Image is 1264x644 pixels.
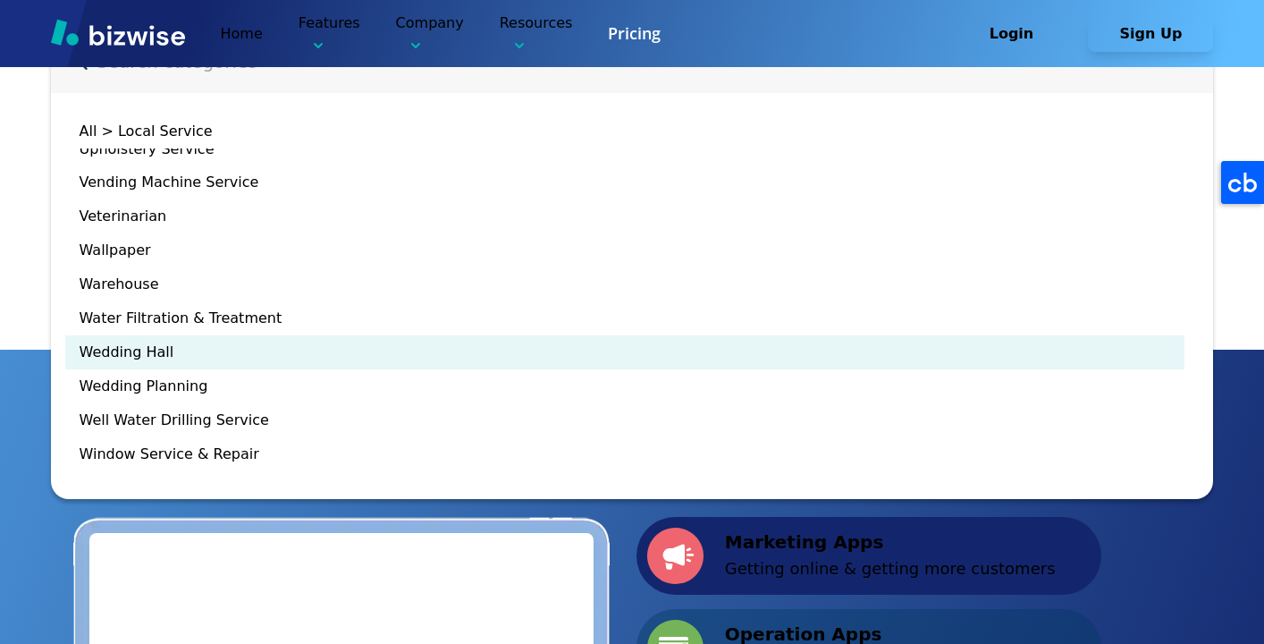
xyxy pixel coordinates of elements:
p: > Local Service [80,122,1185,141]
div: Wallpaper [65,233,1185,267]
p: Water Filtration & Treatment [80,309,1185,328]
p: Warehouse [80,275,1185,294]
a: Home [221,25,263,42]
p: Marketing Apps [725,529,1056,555]
a: Login [948,25,1088,42]
p: Wedding Planning [80,377,1185,396]
p: Well Water Drilling Service [80,411,1185,430]
p: Window Service & Repair [80,445,1185,464]
button: Sign Up [1088,16,1213,52]
p: Getting online & getting more customers [725,555,1056,582]
p: Resources [500,13,573,55]
div: Water Filtration & Treatment [65,301,1185,335]
button: Login [948,16,1074,52]
div: Vending Machine Service [65,165,1185,199]
div: Marketing AppsGetting online & getting more customers [636,517,1101,595]
p: Wedding Hall [80,343,1185,362]
div: Veterinarian [65,199,1185,233]
p: Company [396,13,464,55]
div: All [80,122,97,141]
p: Veterinarian [80,207,1185,226]
div: Well Water Drilling Service [65,403,1185,437]
p: Features [299,13,360,55]
a: Pricing [608,22,661,45]
div: Wedding Hall [65,335,1185,369]
p: Vending Machine Service [80,173,1185,192]
div: Warehouse [65,267,1185,301]
img: Bizwise Logo [51,19,185,46]
div: Upholstery Service [65,132,1185,166]
div: Window Service & Repair [65,437,1185,471]
a: Sign Up [1088,25,1213,42]
p: Wallpaper [80,241,1185,260]
p: Upholstery Service [80,140,1185,159]
div: Wedding Planning [65,369,1185,403]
